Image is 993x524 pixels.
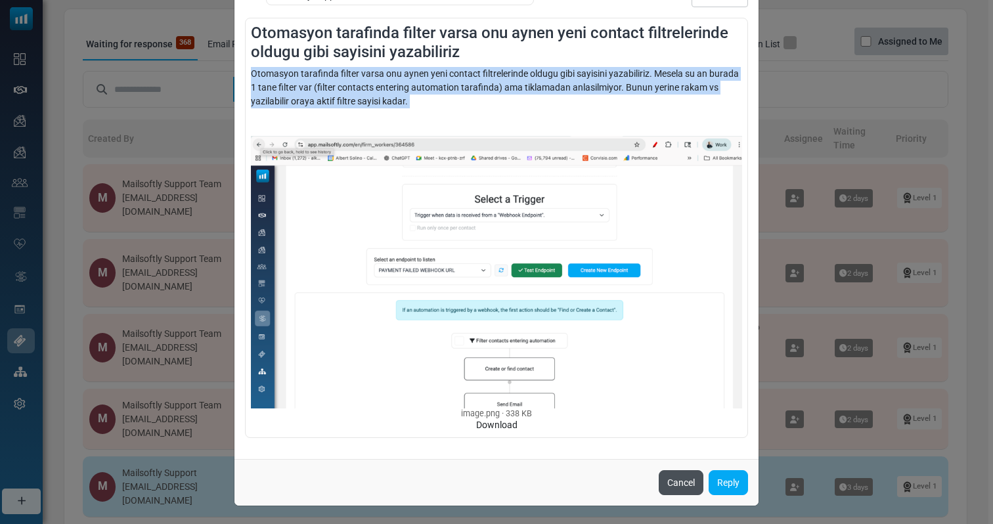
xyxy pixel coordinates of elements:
[251,136,742,408] img: image.png
[251,67,742,432] div: Otomasyon tarafinda filter varsa onu aynen yeni contact filtrelerinde oldugu gibi sayisini yazabi...
[476,420,518,430] a: Download
[251,24,742,62] h4: Otomasyon tarafinda filter varsa onu aynen yeni contact filtrelerinde oldugu gibi sayisini yazabi...
[659,470,703,495] button: Cancel
[502,408,532,418] span: 338 KB
[461,408,500,418] span: image.png
[709,470,748,495] a: Reply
